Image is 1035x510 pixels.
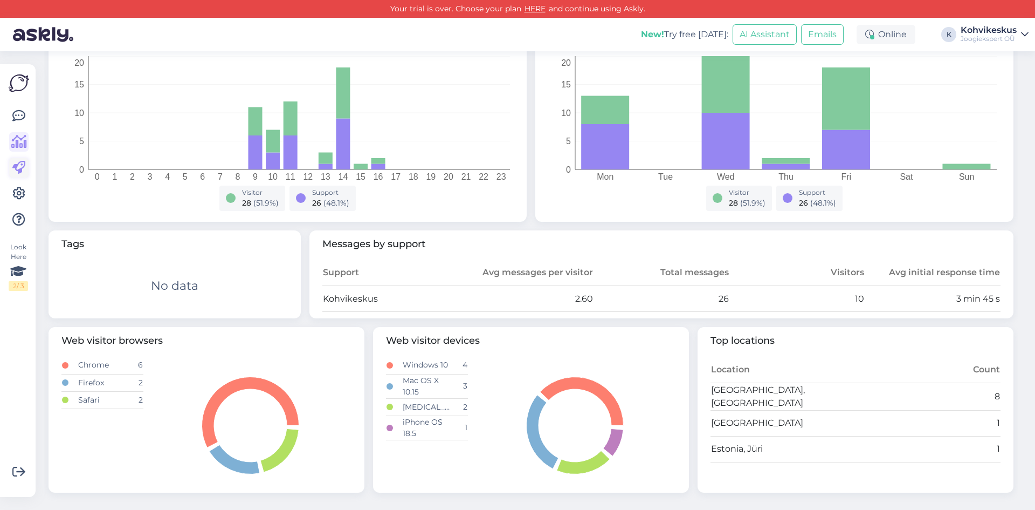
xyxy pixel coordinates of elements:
div: K [941,27,956,42]
tspan: 5 [566,137,571,146]
tspan: 16 [374,172,383,181]
span: ( 48.1 %) [323,198,349,208]
td: Estonia, Jüri [710,436,855,462]
span: Top locations [710,334,1000,348]
tspan: 0 [566,165,571,174]
button: AI Assistant [733,24,797,45]
th: Count [855,357,1000,383]
div: Look Here [9,242,28,291]
tspan: Mon [597,172,613,181]
th: Avg messages per visitor [458,260,594,286]
tspan: 4 [165,172,170,181]
div: Visitor [242,188,279,198]
tspan: 17 [391,172,401,181]
td: 26 [594,286,729,312]
tspan: 2 [130,172,135,181]
tspan: 15 [356,172,365,181]
td: 10 [729,286,865,312]
th: Location [710,357,855,383]
td: Chrome [78,357,127,374]
td: 3 min 45 s [865,286,1000,312]
td: 2 [127,374,143,391]
tspan: 0 [95,172,100,181]
div: No data [151,277,198,295]
td: Kohvikeskus [322,286,458,312]
tspan: 21 [461,172,471,181]
span: ( 48.1 %) [810,198,836,208]
td: 1 [855,436,1000,462]
tspan: 22 [479,172,488,181]
tspan: 19 [426,172,436,181]
td: 4 [452,357,468,374]
span: ( 51.9 %) [740,198,765,208]
th: Visitors [729,260,865,286]
td: 6 [127,357,143,374]
td: 2.60 [458,286,594,312]
span: 26 [312,198,321,208]
td: iPhone OS 18.5 [402,416,451,440]
tspan: Fri [841,172,851,181]
td: 2 [452,398,468,416]
tspan: Tue [658,172,673,181]
tspan: 10 [268,172,278,181]
tspan: 15 [74,80,84,89]
span: 28 [729,198,738,208]
tspan: Thu [778,172,793,181]
td: Mac OS X 10.15 [402,374,451,398]
td: 3 [452,374,468,398]
tspan: 9 [253,172,258,181]
tspan: Sun [959,172,974,181]
td: 1 [855,410,1000,436]
div: Joogiekspert OÜ [961,35,1017,43]
div: 2 / 3 [9,281,28,291]
tspan: 23 [496,172,506,181]
td: Safari [78,391,127,409]
td: Firefox [78,374,127,391]
tspan: 12 [303,172,313,181]
span: 28 [242,198,251,208]
tspan: 10 [561,108,571,117]
a: KohvikeskusJoogiekspert OÜ [961,26,1029,43]
span: Messages by support [322,237,1001,251]
span: Web visitor browsers [61,334,351,348]
tspan: 13 [321,172,330,181]
div: Online [857,25,915,44]
tspan: 10 [74,108,84,117]
td: 1 [452,416,468,440]
div: Visitor [729,188,765,198]
tspan: 20 [444,172,453,181]
td: 8 [855,383,1000,410]
tspan: 8 [236,172,240,181]
td: [GEOGRAPHIC_DATA] [710,410,855,436]
td: 2 [127,391,143,409]
tspan: 1 [112,172,117,181]
tspan: Wed [717,172,735,181]
span: Tags [61,237,288,251]
button: Emails [801,24,844,45]
tspan: Sat [900,172,913,181]
b: New! [641,29,664,39]
tspan: 0 [79,165,84,174]
tspan: 5 [183,172,188,181]
tspan: 18 [409,172,418,181]
tspan: 20 [74,58,84,67]
tspan: 5 [79,137,84,146]
td: Windows 10 [402,357,451,374]
span: 26 [799,198,808,208]
img: Askly Logo [9,73,29,93]
tspan: 6 [200,172,205,181]
div: Support [799,188,836,198]
th: Total messages [594,260,729,286]
a: HERE [521,4,549,13]
th: Support [322,260,458,286]
tspan: 7 [218,172,223,181]
span: ( 51.9 %) [253,198,279,208]
tspan: 20 [561,58,571,67]
div: Try free [DATE]: [641,28,728,41]
td: [GEOGRAPHIC_DATA], [GEOGRAPHIC_DATA] [710,383,855,410]
tspan: 14 [339,172,348,181]
tspan: 15 [561,80,571,89]
span: Web visitor devices [386,334,676,348]
th: Avg initial response time [865,260,1000,286]
tspan: 11 [286,172,295,181]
